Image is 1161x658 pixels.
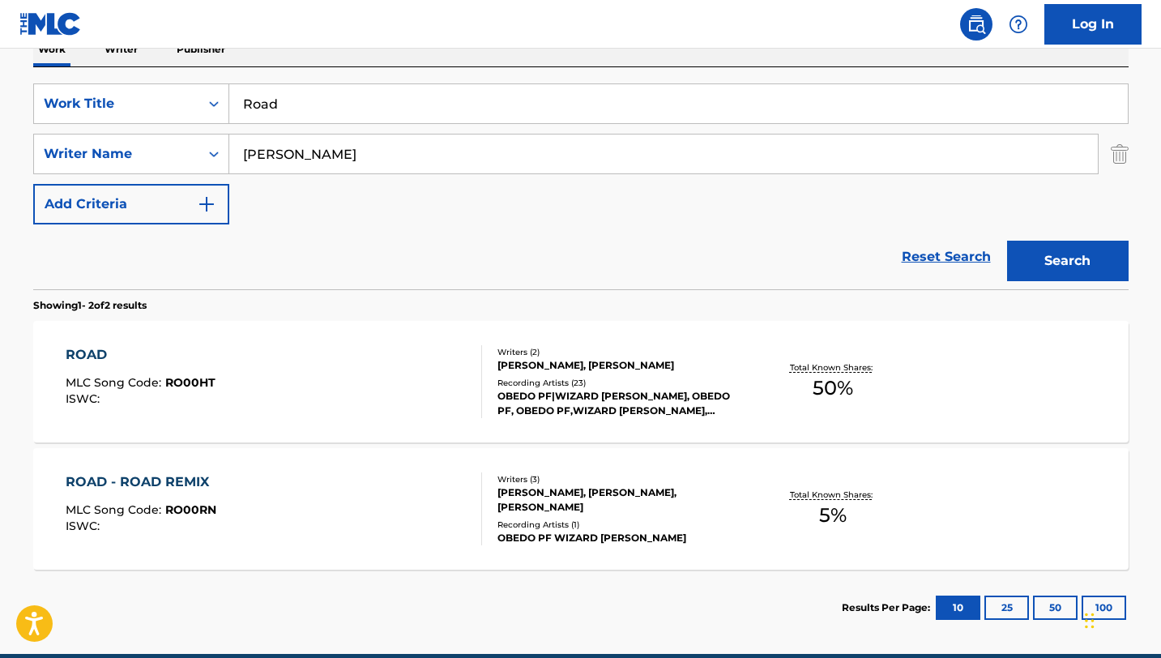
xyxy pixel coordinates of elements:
[960,8,992,41] a: Public Search
[967,15,986,34] img: search
[66,345,216,365] div: ROAD
[497,346,742,358] div: Writers ( 2 )
[1080,580,1161,658] iframe: Chat Widget
[790,361,877,374] p: Total Known Shares:
[936,596,980,620] button: 10
[44,94,190,113] div: Work Title
[165,375,216,390] span: RO00HT
[33,32,70,66] p: Work
[66,519,104,533] span: ISWC :
[44,144,190,164] div: Writer Name
[1111,134,1129,174] img: Delete Criterion
[894,239,999,275] a: Reset Search
[197,194,216,214] img: 9d2ae6d4665cec9f34b9.svg
[842,600,934,615] p: Results Per Page:
[33,448,1129,570] a: ROAD - ROAD REMIXMLC Song Code:RO00RNISWC:Writers (3)[PERSON_NAME], [PERSON_NAME], [PERSON_NAME]R...
[819,501,847,530] span: 5 %
[497,531,742,545] div: OBEDO PF WIZARD [PERSON_NAME]
[813,374,853,403] span: 50 %
[1033,596,1078,620] button: 50
[1007,241,1129,281] button: Search
[66,375,165,390] span: MLC Song Code :
[33,321,1129,442] a: ROADMLC Song Code:RO00HTISWC:Writers (2)[PERSON_NAME], [PERSON_NAME]Recording Artists (23)OBEDO P...
[19,12,82,36] img: MLC Logo
[790,489,877,501] p: Total Known Shares:
[33,298,147,313] p: Showing 1 - 2 of 2 results
[984,596,1029,620] button: 25
[100,32,143,66] p: Writer
[497,389,742,418] div: OBEDO PF|WIZARD [PERSON_NAME], OBEDO PF, OBEDO PF,WIZARD [PERSON_NAME], OBEDO PF, OBEDO PF
[33,184,229,224] button: Add Criteria
[66,502,165,517] span: MLC Song Code :
[1085,596,1095,645] div: Drag
[66,391,104,406] span: ISWC :
[497,358,742,373] div: [PERSON_NAME], [PERSON_NAME]
[66,472,217,492] div: ROAD - ROAD REMIX
[165,502,216,517] span: RO00RN
[497,519,742,531] div: Recording Artists ( 1 )
[497,473,742,485] div: Writers ( 3 )
[497,485,742,515] div: [PERSON_NAME], [PERSON_NAME], [PERSON_NAME]
[497,377,742,389] div: Recording Artists ( 23 )
[1002,8,1035,41] div: Help
[172,32,230,66] p: Publisher
[1044,4,1142,45] a: Log In
[33,83,1129,289] form: Search Form
[1009,15,1028,34] img: help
